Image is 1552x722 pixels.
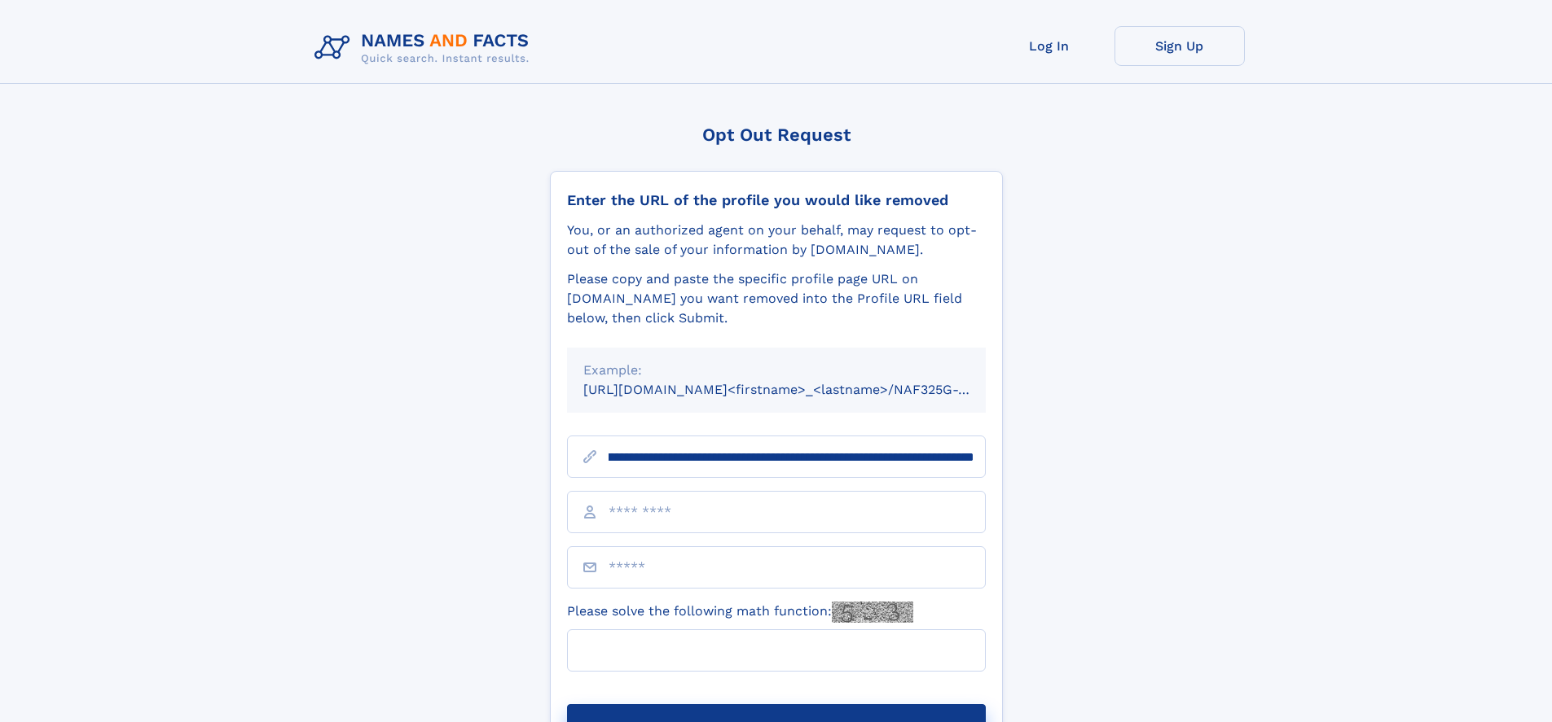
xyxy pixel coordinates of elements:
[567,191,986,209] div: Enter the URL of the profile you would like removed
[984,26,1115,66] a: Log In
[583,361,969,380] div: Example:
[567,602,913,623] label: Please solve the following math function:
[567,269,986,328] div: Please copy and paste the specific profile page URL on [DOMAIN_NAME] you want removed into the Pr...
[583,382,1017,397] small: [URL][DOMAIN_NAME]<firstname>_<lastname>/NAF325G-xxxxxxxx
[550,125,1003,145] div: Opt Out Request
[567,221,986,260] div: You, or an authorized agent on your behalf, may request to opt-out of the sale of your informatio...
[1115,26,1245,66] a: Sign Up
[308,26,543,70] img: Logo Names and Facts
